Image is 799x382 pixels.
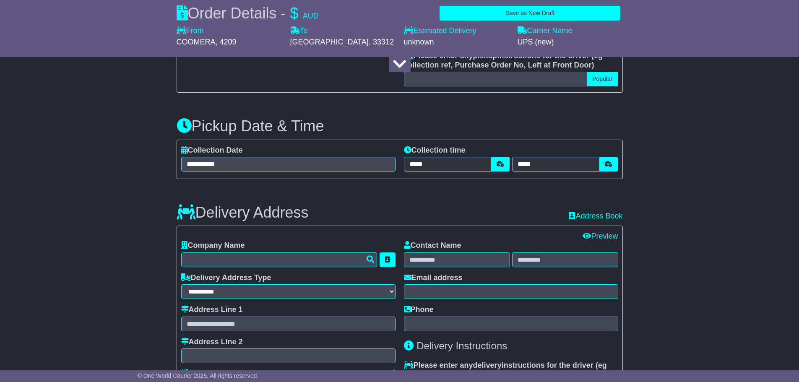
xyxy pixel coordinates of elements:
[181,305,243,314] label: Address Line 1
[583,232,618,240] a: Preview
[177,4,319,22] div: Order Details -
[416,340,507,351] span: Delivery Instructions
[404,241,461,250] label: Contact Name
[177,204,309,221] h3: Delivery Address
[177,26,204,36] label: From
[177,38,216,46] span: COOMERA
[216,38,237,46] span: , 4209
[181,369,231,379] label: City / Town
[138,372,259,379] span: © One World Courier 2025. All rights reserved.
[404,361,618,379] label: Please enter any instructions for the driver ( )
[587,72,618,86] button: Popular
[404,361,607,379] span: eg Authority to Leave, Leave with warehouse
[369,38,394,46] span: , 33312
[569,212,622,220] a: Address Book
[404,146,466,155] label: Collection time
[404,305,434,314] label: Phone
[290,5,299,22] span: $
[181,241,245,250] label: Company Name
[181,338,243,347] label: Address Line 2
[177,118,623,135] h3: Pickup Date & Time
[290,26,308,36] label: To
[440,6,620,21] button: Save as New Draft
[404,38,509,47] div: unknown
[473,361,502,369] span: delivery
[404,26,509,36] label: Estimated Delivery
[404,273,463,283] label: Email address
[303,12,319,20] span: AUD
[181,273,271,283] label: Delivery Address Type
[290,38,369,46] span: [GEOGRAPHIC_DATA]
[518,38,623,47] div: UPS (new)
[181,146,243,155] label: Collection Date
[518,26,573,36] label: Carrier Name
